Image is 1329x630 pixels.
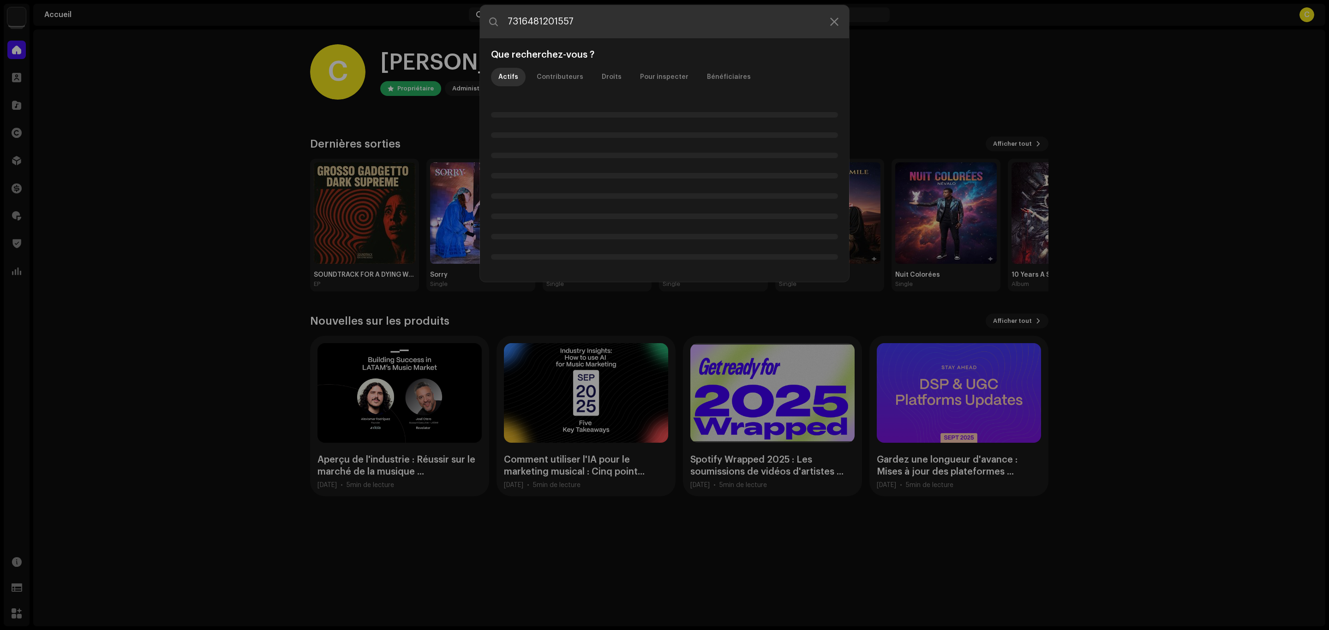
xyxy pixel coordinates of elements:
[602,68,622,86] div: Droits
[487,49,842,60] div: Que recherchez-vous ?
[537,68,583,86] div: Contributeurs
[707,68,751,86] div: Bénéficiaires
[640,68,688,86] div: Pour inspecter
[498,68,518,86] div: Actifs
[480,5,849,38] input: Rechercher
